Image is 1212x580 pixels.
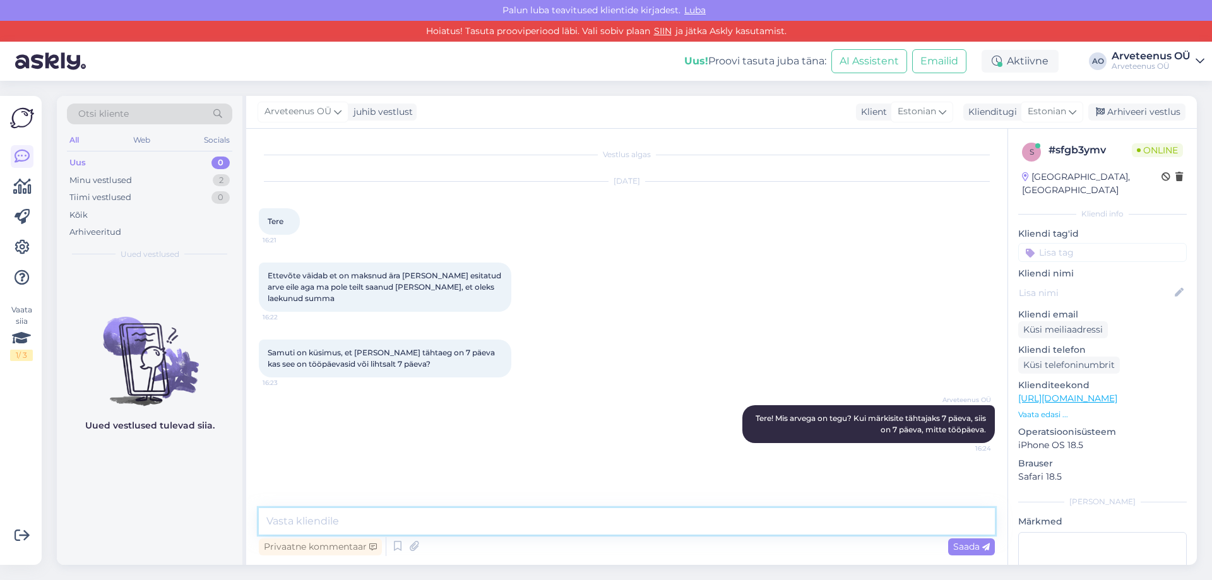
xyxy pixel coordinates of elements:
[1018,470,1187,483] p: Safari 18.5
[268,216,283,226] span: Tere
[259,175,995,187] div: [DATE]
[69,209,88,222] div: Kõik
[942,395,991,405] span: Arveteenus OÜ
[1018,243,1187,262] input: Lisa tag
[1018,321,1108,338] div: Küsi meiliaadressi
[1018,227,1187,240] p: Kliendi tag'id
[1089,52,1107,70] div: AO
[756,413,988,434] span: Tere! Mis arvega on tegu? Kui märkisite tähtajaks 7 päeva, siis on 7 päeva, mitte tööpäeva.
[1030,147,1034,157] span: s
[1018,308,1187,321] p: Kliendi email
[1112,51,1191,61] div: Arveteenus OÜ
[898,105,936,119] span: Estonian
[1049,143,1132,158] div: # sfgb3ymv
[856,105,887,119] div: Klient
[1018,357,1120,374] div: Küsi telefoninumbrit
[78,107,129,121] span: Otsi kliente
[963,105,1017,119] div: Klienditugi
[1018,343,1187,357] p: Kliendi telefon
[69,226,121,239] div: Arhiveeritud
[69,157,86,169] div: Uus
[831,49,907,73] button: AI Assistent
[57,294,242,408] img: No chats
[201,132,232,148] div: Socials
[1022,170,1161,197] div: [GEOGRAPHIC_DATA], [GEOGRAPHIC_DATA]
[263,378,310,388] span: 16:23
[213,174,230,187] div: 2
[1112,51,1204,71] a: Arveteenus OÜArveteenus OÜ
[69,191,131,204] div: Tiimi vestlused
[69,174,132,187] div: Minu vestlused
[131,132,153,148] div: Web
[1028,105,1066,119] span: Estonian
[67,132,81,148] div: All
[263,312,310,322] span: 16:22
[953,541,990,552] span: Saada
[1018,208,1187,220] div: Kliendi info
[85,419,215,432] p: Uued vestlused tulevad siia.
[211,191,230,204] div: 0
[259,149,995,160] div: Vestlus algas
[1018,267,1187,280] p: Kliendi nimi
[1019,286,1172,300] input: Lisa nimi
[263,235,310,245] span: 16:21
[264,105,331,119] span: Arveteenus OÜ
[684,54,826,69] div: Proovi tasuta juba täna:
[10,106,34,130] img: Askly Logo
[1132,143,1183,157] span: Online
[680,4,710,16] span: Luba
[259,538,382,555] div: Privaatne kommentaar
[1112,61,1191,71] div: Arveteenus OÜ
[1018,439,1187,452] p: iPhone OS 18.5
[684,55,708,67] b: Uus!
[268,348,497,369] span: Samuti on küsimus, et [PERSON_NAME] tähtaeg on 7 päeva kas see on tööpäevasid või lihtsalt 7 päeva?
[121,249,179,260] span: Uued vestlused
[348,105,413,119] div: juhib vestlust
[1018,379,1187,392] p: Klienditeekond
[1018,457,1187,470] p: Brauser
[268,271,503,303] span: Ettevõte väidab et on maksnud ära [PERSON_NAME] esitatud arve eile aga ma pole teilt saanud [PERS...
[912,49,966,73] button: Emailid
[1018,425,1187,439] p: Operatsioonisüsteem
[1018,393,1117,404] a: [URL][DOMAIN_NAME]
[10,350,33,361] div: 1 / 3
[982,50,1059,73] div: Aktiivne
[1018,409,1187,420] p: Vaata edasi ...
[944,444,991,453] span: 16:24
[1018,496,1187,507] div: [PERSON_NAME]
[650,25,675,37] a: SIIN
[1088,104,1185,121] div: Arhiveeri vestlus
[1018,515,1187,528] p: Märkmed
[10,304,33,361] div: Vaata siia
[211,157,230,169] div: 0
